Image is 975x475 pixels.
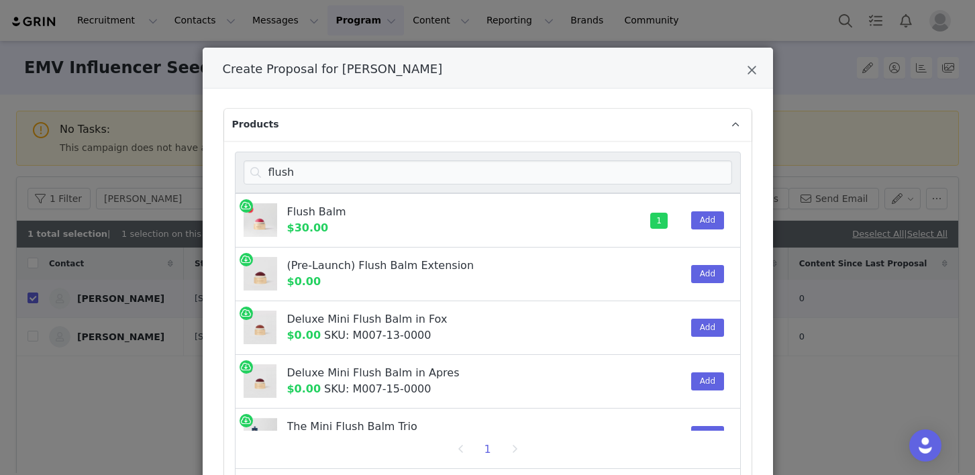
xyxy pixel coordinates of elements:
img: MERIT24-MiniFlushBalm-GroupBox.jpg [244,418,277,452]
span: SKU: M007-13-0000 [324,329,431,341]
span: 1 [650,213,668,229]
img: 220204_merit_07_0131_Apres.jpg [244,257,277,291]
img: MERIT-FlushBalmMini-Fox_f7ca7739-d31b-4a09-baa0-de8310c239a7.jpg [244,311,277,344]
span: $0.00 [287,329,321,341]
button: Close [747,64,757,80]
span: $0.00 [287,382,321,395]
div: Deluxe Mini Flush Balm in Fox [287,311,617,327]
div: Open Intercom Messenger [909,429,941,462]
button: Add [691,372,724,390]
button: Add [691,426,724,444]
button: Add [691,265,724,283]
span: SKU: M007-15-0000 [324,382,431,395]
span: Create Proposal for [PERSON_NAME] [223,62,443,76]
li: 1 [478,440,498,459]
img: MERIT-FlushBalmMini-Apres.jpg [244,364,277,398]
span: $30.00 [287,221,329,234]
div: Deluxe Mini Flush Balm in Apres [287,365,617,381]
input: Search products [244,160,732,184]
img: LeBonBon_Allure_4db44ba7-16fd-4b3e-a1f0-456e05896348.jpg [244,203,277,237]
span: Products [232,117,279,131]
div: Flush Balm [287,204,617,220]
button: Add [691,319,724,337]
div: (Pre-Launch) Flush Balm Extension [287,258,617,274]
div: The Mini Flush Balm Trio [287,419,617,435]
span: $0.00 [287,275,321,288]
button: Add [691,211,724,229]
